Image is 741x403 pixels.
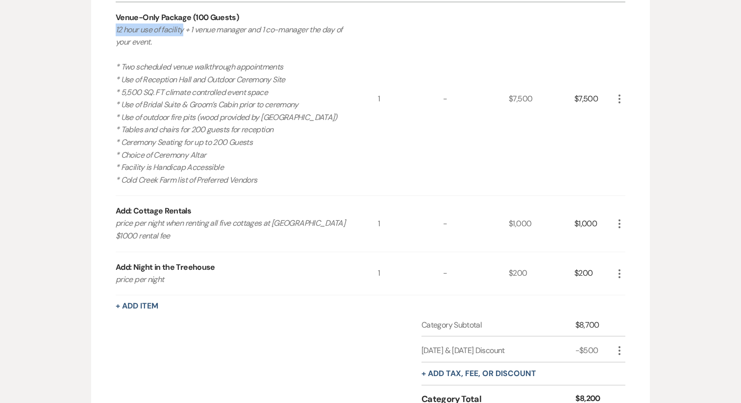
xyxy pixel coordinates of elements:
[378,196,444,251] div: 1
[443,252,509,295] div: -
[421,345,575,356] div: [DATE] & [DATE] Discount
[378,2,444,196] div: 1
[116,302,158,310] button: + Add Item
[575,319,614,331] div: $8,700
[509,252,574,295] div: $200
[574,196,614,251] div: $1,000
[509,2,574,196] div: $7,500
[116,205,191,217] div: Add: Cottage Rentals
[116,24,351,187] p: 12 hour use of facility + 1 venue manager and 1 co-manager the day of your event. * Two scheduled...
[378,252,444,295] div: 1
[574,252,614,295] div: $200
[443,2,509,196] div: -
[116,261,215,273] div: Add: Night in the Treehouse
[421,370,536,378] button: + Add tax, fee, or discount
[575,345,614,356] div: -$500
[574,2,614,196] div: $7,500
[116,273,351,286] p: price per night
[509,196,574,251] div: $1,000
[116,217,351,242] p: price per night when renting all five cottages at [GEOGRAPHIC_DATA] $1000 rental fee
[421,319,575,331] div: Category Subtotal
[443,196,509,251] div: -
[116,12,239,24] div: Venue-Only Package (100 Guests)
